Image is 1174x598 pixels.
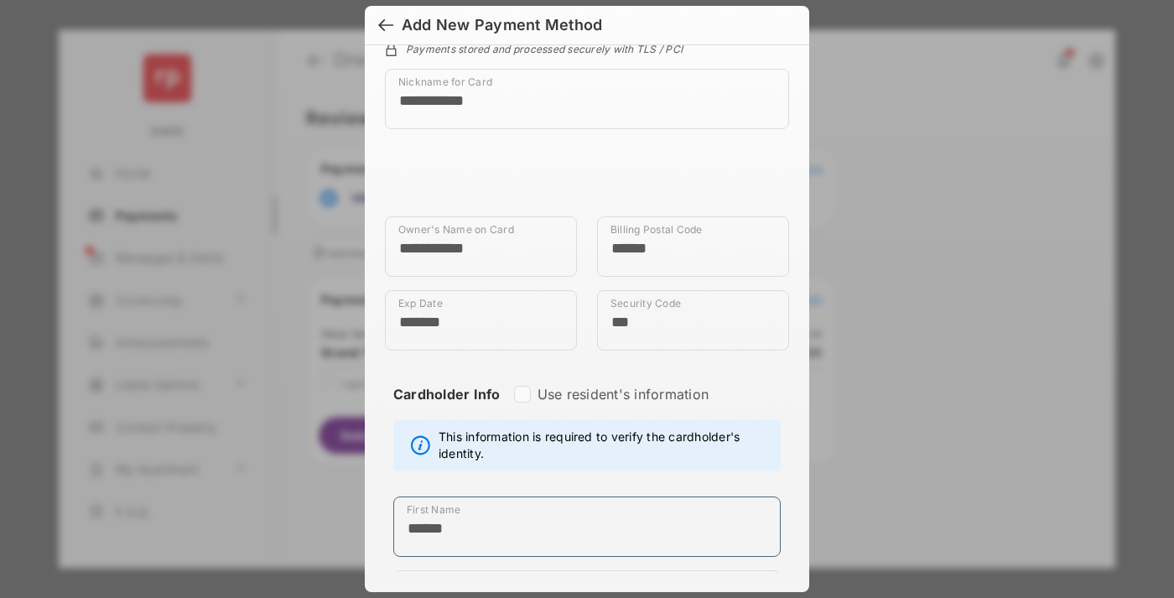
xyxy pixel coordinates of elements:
label: Use resident's information [538,386,709,403]
div: Add New Payment Method [402,16,602,34]
strong: Cardholder Info [393,386,501,433]
div: Payments stored and processed securely with TLS / PCI [385,40,789,55]
span: This information is required to verify the cardholder's identity. [439,429,771,462]
iframe: Credit card field [385,143,789,216]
